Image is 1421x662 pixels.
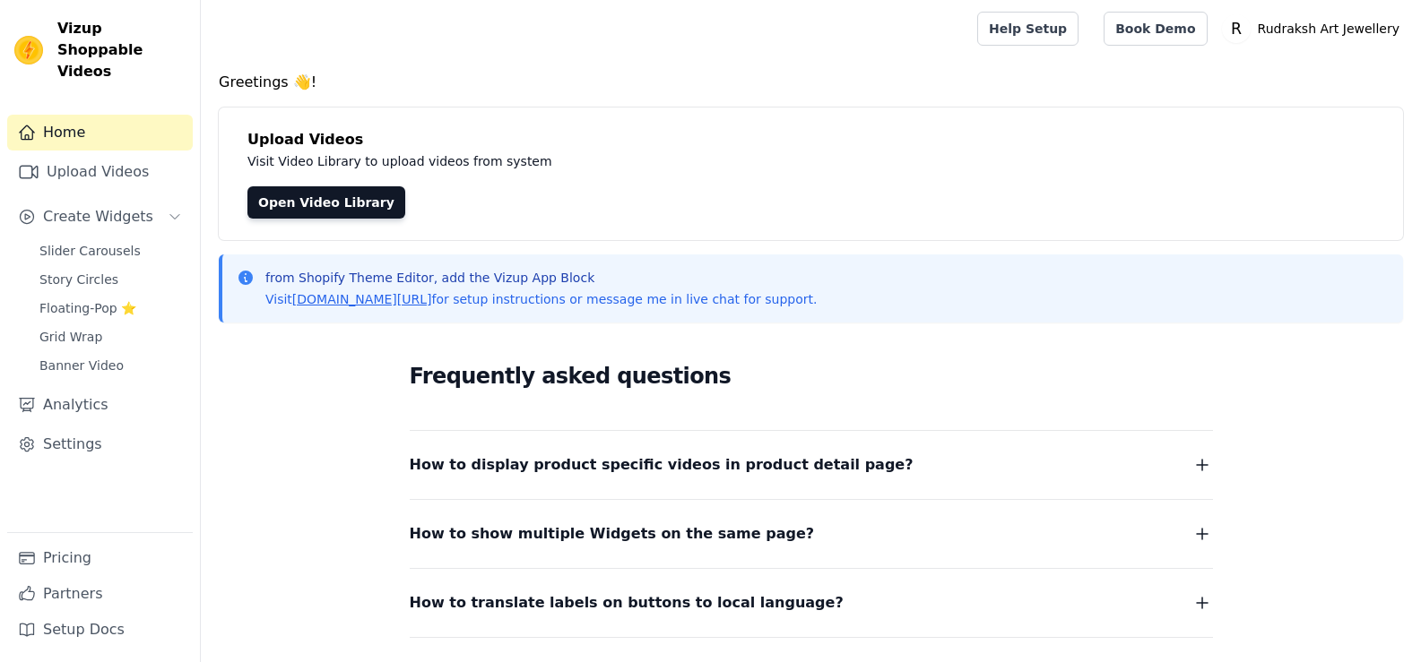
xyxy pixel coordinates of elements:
[410,590,1213,615] button: How to translate labels on buttons to local language?
[29,267,193,292] a: Story Circles
[410,452,1213,477] button: How to display product specific videos in product detail page?
[410,452,914,477] span: How to display product specific videos in product detail page?
[247,129,1374,150] h4: Upload Videos
[1104,12,1207,46] a: Book Demo
[219,72,1403,93] h4: Greetings 👋!
[14,36,43,64] img: Vizup
[39,328,102,346] span: Grid Wrap
[410,521,1213,546] button: How to show multiple Widgets on the same page?
[247,150,1051,172] p: Visit Video Library to upload videos from system
[7,540,193,576] a: Pricing
[39,357,124,374] span: Banner Video
[1231,20,1242,38] text: R
[265,290,817,308] p: Visit for setup instructions or message me in live chat for support.
[29,238,193,263] a: Slider Carousels
[265,269,817,287] p: from Shopify Theme Editor, add the Vizup App Block
[29,353,193,378] a: Banner Video
[7,115,193,150] a: Home
[7,612,193,648] a: Setup Docs
[1251,13,1407,45] p: Rudraksh Art Jewellery
[7,387,193,423] a: Analytics
[410,590,844,615] span: How to translate labels on buttons to local language?
[39,299,136,317] span: Floating-Pop ⭐
[7,426,193,462] a: Settings
[247,186,405,219] a: Open Video Library
[7,576,193,612] a: Partners
[410,521,815,546] span: How to show multiple Widgets on the same page?
[39,271,118,288] span: Story Circles
[410,358,1213,394] h2: Frequently asked questions
[292,292,432,306] a: [DOMAIN_NAME][URL]
[7,199,193,235] button: Create Widgets
[977,12,1079,46] a: Help Setup
[29,296,193,321] a: Floating-Pop ⭐
[57,18,186,82] span: Vizup Shoppable Videos
[7,154,193,190] a: Upload Videos
[43,206,153,228] span: Create Widgets
[39,242,141,260] span: Slider Carousels
[29,324,193,349] a: Grid Wrap
[1222,13,1407,45] button: R Rudraksh Art Jewellery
